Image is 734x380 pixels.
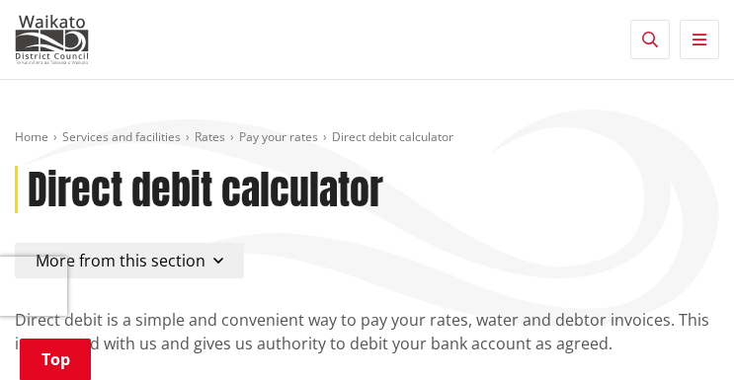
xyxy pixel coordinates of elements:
[28,166,383,213] h1: Direct debit calculator
[15,129,719,146] nav: breadcrumb
[15,15,89,64] img: Waikato District Council - Te Kaunihera aa Takiwaa o Waikato
[195,128,225,145] a: Rates
[15,243,244,278] button: More from this section
[36,250,205,271] span: More from this section
[239,128,318,145] a: Pay your rates
[332,128,453,145] span: Direct debit calculator
[62,128,181,145] a: Services and facilities
[15,128,48,145] a: Home
[15,308,719,355] p: Direct debit is a simple and convenient way to pay your rates, water and debtor invoices. This is...
[20,339,91,380] a: Top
